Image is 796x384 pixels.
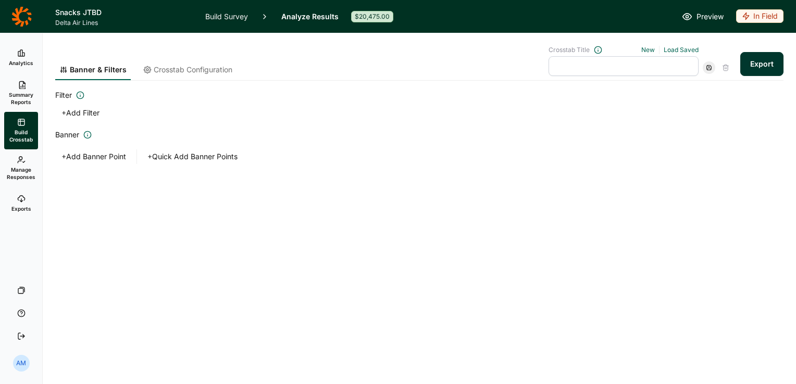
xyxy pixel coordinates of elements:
[8,129,34,143] span: Build Crosstab
[141,149,244,164] button: +Quick Add Banner Points
[8,91,34,106] span: Summary Reports
[549,46,590,54] span: Crosstab Title
[55,89,72,101] span: Filter
[664,46,699,54] a: Load Saved
[55,149,132,164] button: +Add Banner Point
[4,149,38,187] a: Manage Responses
[55,19,193,27] span: Delta Air Lines
[4,187,38,220] a: Exports
[696,10,724,23] span: Preview
[55,129,79,141] span: Banner
[682,10,724,23] a: Preview
[154,65,232,75] span: Crosstab Configuration
[13,355,30,372] div: AM
[70,65,127,75] span: Banner & Filters
[55,106,106,120] button: +Add Filter
[4,112,38,149] a: Build Crosstab
[740,52,783,76] button: Export
[641,46,655,54] a: New
[11,205,31,212] span: Exports
[4,74,38,112] a: Summary Reports
[736,9,783,24] button: In Field
[719,61,732,74] div: Delete
[55,6,193,19] h1: Snacks JTBD
[351,11,393,22] div: $20,475.00
[7,166,35,181] span: Manage Responses
[703,61,715,74] div: Save Crosstab
[736,9,783,23] div: In Field
[9,59,33,67] span: Analytics
[4,41,38,74] a: Analytics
